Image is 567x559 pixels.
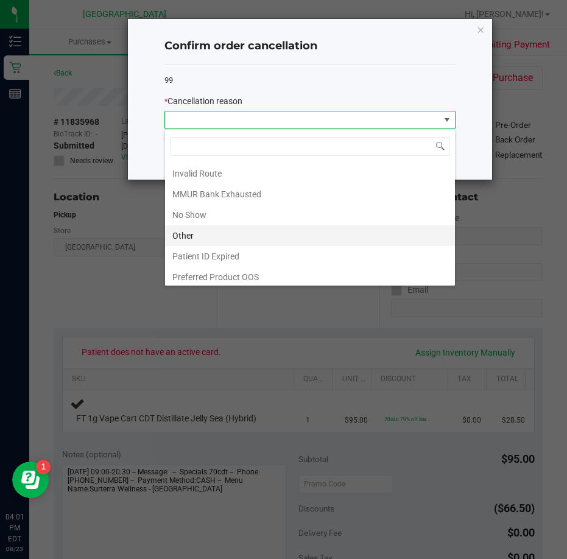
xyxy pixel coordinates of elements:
li: Patient ID Expired [165,246,455,267]
iframe: Resource center unread badge [36,460,51,474]
li: MMUR Bank Exhausted [165,184,455,205]
h4: Confirm order cancellation [164,38,456,54]
span: 99 [164,76,173,85]
iframe: Resource center [12,462,49,498]
li: No Show [165,205,455,225]
li: Invalid Route [165,163,455,184]
button: Close [476,22,485,37]
li: Other [165,225,455,246]
li: Preferred Product OOS [165,267,455,287]
span: Cancellation reason [167,96,242,106]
